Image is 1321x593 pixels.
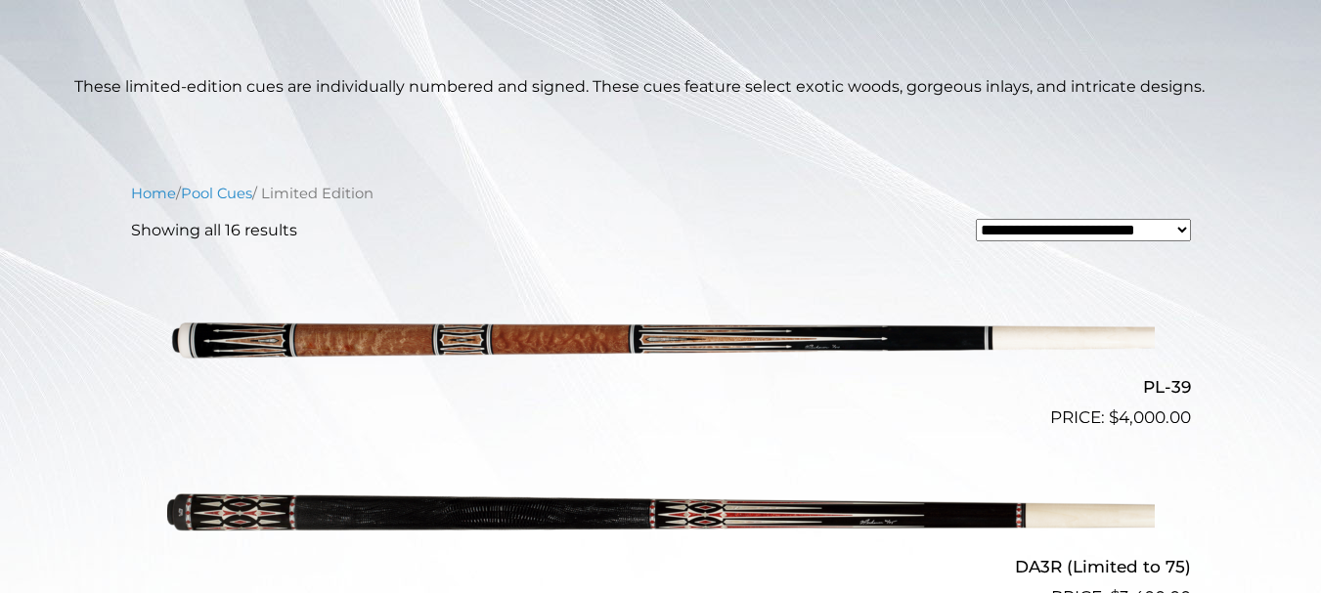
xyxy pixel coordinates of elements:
[131,219,297,242] p: Showing all 16 results
[131,258,1191,430] a: PL-39 $4,000.00
[1109,407,1119,427] span: $
[74,75,1248,99] p: These limited-edition cues are individually numbered and signed. These cues feature select exotic...
[131,549,1191,585] h2: DA3R (Limited to 75)
[1109,407,1191,427] bdi: 4,000.00
[167,258,1155,422] img: PL-39
[131,368,1191,404] h2: PL-39
[181,185,252,202] a: Pool Cues
[131,183,1191,204] nav: Breadcrumb
[131,185,176,202] a: Home
[976,219,1191,241] select: Shop order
